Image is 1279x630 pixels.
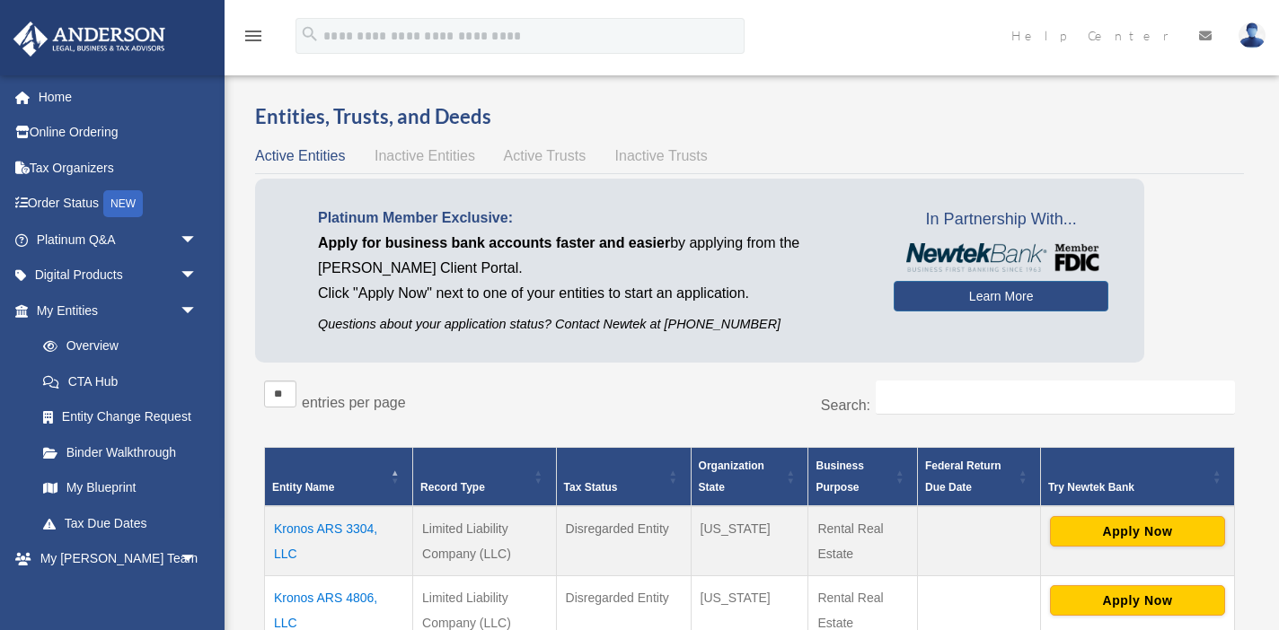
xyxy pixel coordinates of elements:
[808,506,918,576] td: Rental Real Estate
[894,281,1108,311] a: Learn More
[265,506,413,576] td: Kronos ARS 3304, LLC
[180,222,216,258] span: arrow_drop_down
[318,206,867,231] p: Platinum Member Exclusive:
[243,31,264,47] a: menu
[318,281,867,306] p: Click "Apply Now" next to one of your entities to start an application.
[25,434,216,470] a: Binder Walkthrough
[894,206,1108,234] span: In Partnership With...
[13,541,225,577] a: My [PERSON_NAME] Teamarrow_drop_down
[243,25,264,47] i: menu
[564,481,618,494] span: Tax Status
[300,24,320,44] i: search
[13,79,225,115] a: Home
[13,150,225,186] a: Tax Organizers
[8,22,171,57] img: Anderson Advisors Platinum Portal
[615,148,708,163] span: Inactive Trusts
[272,481,334,494] span: Entity Name
[420,481,485,494] span: Record Type
[13,186,225,223] a: Order StatusNEW
[13,293,216,328] a: My Entitiesarrow_drop_down
[903,243,1099,272] img: NewtekBankLogoSM.png
[25,399,216,435] a: Entity Change Request
[318,235,670,250] span: Apply for business bank accounts faster and easier
[375,148,475,163] span: Inactive Entities
[180,541,216,578] span: arrow_drop_down
[1050,585,1225,616] button: Apply Now
[13,258,225,293] a: Digital Productsarrow_drop_down
[265,447,413,506] th: Entity Name: Activate to invert sorting
[1239,22,1266,48] img: User Pic
[691,506,808,576] td: [US_STATE]
[413,447,557,506] th: Record Type: Activate to sort
[25,363,216,399] a: CTA Hub
[180,293,216,329] span: arrow_drop_down
[1040,447,1234,506] th: Try Newtek Bank : Activate to sort
[13,222,225,258] a: Platinum Q&Aarrow_drop_down
[821,398,870,413] label: Search:
[255,103,1244,131] h3: Entities, Trusts, and Deeds
[1048,477,1207,498] div: Try Newtek Bank
[413,506,557,576] td: Limited Liability Company (LLC)
[504,148,587,163] span: Active Trusts
[691,447,808,506] th: Organization State: Activate to sort
[808,447,918,506] th: Business Purpose: Activate to sort
[1050,516,1225,547] button: Apply Now
[917,447,1040,506] th: Federal Return Due Date: Activate to sort
[103,190,143,217] div: NEW
[25,328,207,364] a: Overview
[318,231,867,281] p: by applying from the [PERSON_NAME] Client Portal.
[302,395,406,410] label: entries per page
[180,258,216,294] span: arrow_drop_down
[25,505,216,541] a: Tax Due Dates
[556,447,691,506] th: Tax Status: Activate to sort
[255,148,345,163] span: Active Entities
[556,506,691,576] td: Disregarded Entity
[25,470,216,506] a: My Blueprint
[699,459,764,494] span: Organization State
[925,459,1001,494] span: Federal Return Due Date
[318,313,867,336] p: Questions about your application status? Contact Newtek at [PHONE_NUMBER]
[816,459,863,494] span: Business Purpose
[13,115,225,151] a: Online Ordering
